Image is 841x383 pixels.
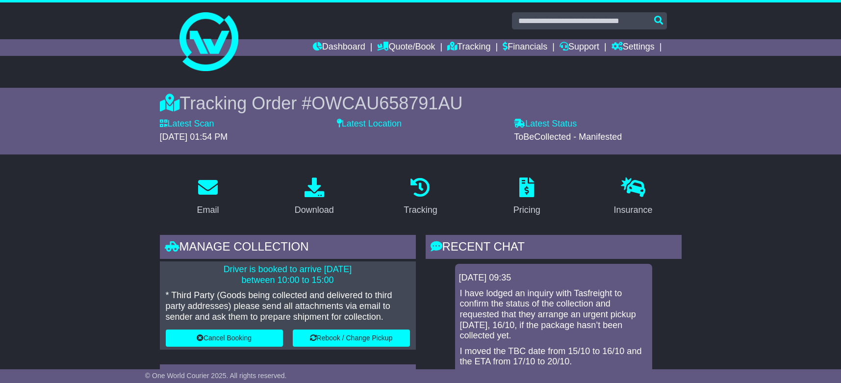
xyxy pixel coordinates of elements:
[166,264,410,285] p: Driver is booked to arrive [DATE] between 10:00 to 15:00
[160,93,682,114] div: Tracking Order #
[166,330,283,347] button: Cancel Booking
[459,273,648,283] div: [DATE] 09:35
[160,235,416,261] div: Manage collection
[337,119,402,129] label: Latest Location
[503,39,547,56] a: Financials
[295,204,334,217] div: Download
[513,204,540,217] div: Pricing
[560,39,599,56] a: Support
[608,174,659,220] a: Insurance
[313,39,365,56] a: Dashboard
[190,174,225,220] a: Email
[460,346,647,367] p: I moved the TBC date from 15/10 to 16/10 and the ETA from 17/10 to 20/10.
[447,39,490,56] a: Tracking
[160,119,214,129] label: Latest Scan
[397,174,443,220] a: Tracking
[612,39,655,56] a: Settings
[514,132,622,142] span: ToBeCollected - Manifested
[311,93,462,113] span: OWCAU658791AU
[160,132,228,142] span: [DATE] 01:54 PM
[404,204,437,217] div: Tracking
[197,204,219,217] div: Email
[507,174,547,220] a: Pricing
[514,119,577,129] label: Latest Status
[145,372,287,380] span: © One World Courier 2025. All rights reserved.
[614,204,653,217] div: Insurance
[377,39,435,56] a: Quote/Book
[460,288,647,341] p: I have lodged an inquiry with Tasfreight to confirm the status of the collection and requested th...
[293,330,410,347] button: Rebook / Change Pickup
[288,174,340,220] a: Download
[426,235,682,261] div: RECENT CHAT
[166,290,410,322] p: * Third Party (Goods being collected and delivered to third party addresses) please send all atta...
